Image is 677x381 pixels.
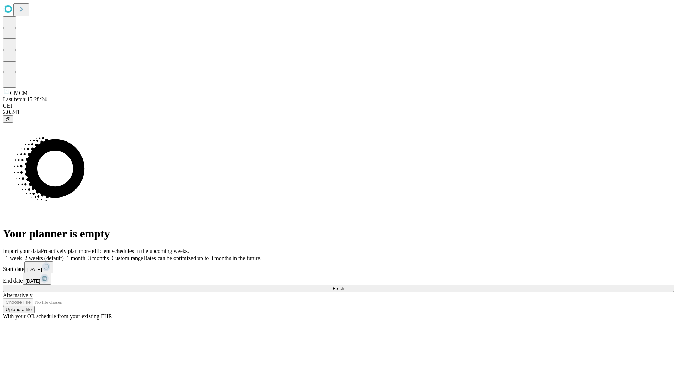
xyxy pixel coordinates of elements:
[24,261,53,273] button: [DATE]
[6,116,11,122] span: @
[41,248,189,254] span: Proactively plan more efficient schedules in the upcoming weeks.
[3,248,41,254] span: Import your data
[3,227,674,240] h1: Your planner is empty
[23,273,51,285] button: [DATE]
[25,255,64,261] span: 2 weeks (default)
[3,103,674,109] div: GEI
[3,306,35,313] button: Upload a file
[3,96,47,102] span: Last fetch: 15:28:24
[3,285,674,292] button: Fetch
[3,273,674,285] div: End date
[143,255,261,261] span: Dates can be optimized up to 3 months in the future.
[88,255,109,261] span: 3 months
[3,292,32,298] span: Alternatively
[67,255,85,261] span: 1 month
[27,267,42,272] span: [DATE]
[333,286,344,291] span: Fetch
[6,255,22,261] span: 1 week
[112,255,143,261] span: Custom range
[3,115,13,123] button: @
[10,90,28,96] span: GMCM
[3,313,112,319] span: With your OR schedule from your existing EHR
[3,261,674,273] div: Start date
[25,278,40,284] span: [DATE]
[3,109,674,115] div: 2.0.241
